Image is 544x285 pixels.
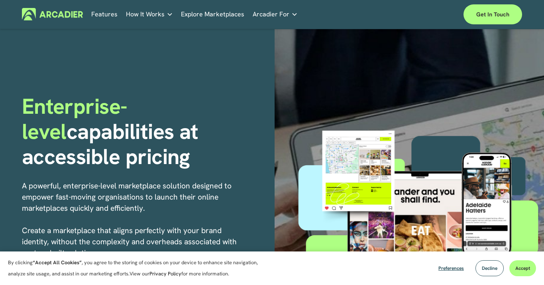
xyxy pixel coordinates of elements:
p: By clicking , you agree to the storing of cookies on your device to enhance site navigation, anal... [8,257,267,279]
button: Decline [475,260,504,276]
a: folder dropdown [253,8,298,20]
span: Enterprise-level [22,92,128,145]
span: Arcadier For [253,9,289,20]
a: Features [91,8,118,20]
a: Get in touch [463,4,522,24]
a: folder dropdown [126,8,173,20]
button: Preferences [432,260,470,276]
span: How It Works [126,9,165,20]
a: Privacy Policy [149,270,181,277]
p: A powerful, enterprise-level marketplace solution designed to empower fast-moving organisations t... [22,180,248,281]
img: Arcadier [22,8,83,20]
iframe: Chat Widget [504,247,544,285]
span: Preferences [438,265,464,271]
a: Explore Marketplaces [181,8,244,20]
strong: capabilities at accessible pricing [22,117,204,170]
strong: “Accept All Cookies” [33,259,82,266]
span: Decline [482,265,497,271]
